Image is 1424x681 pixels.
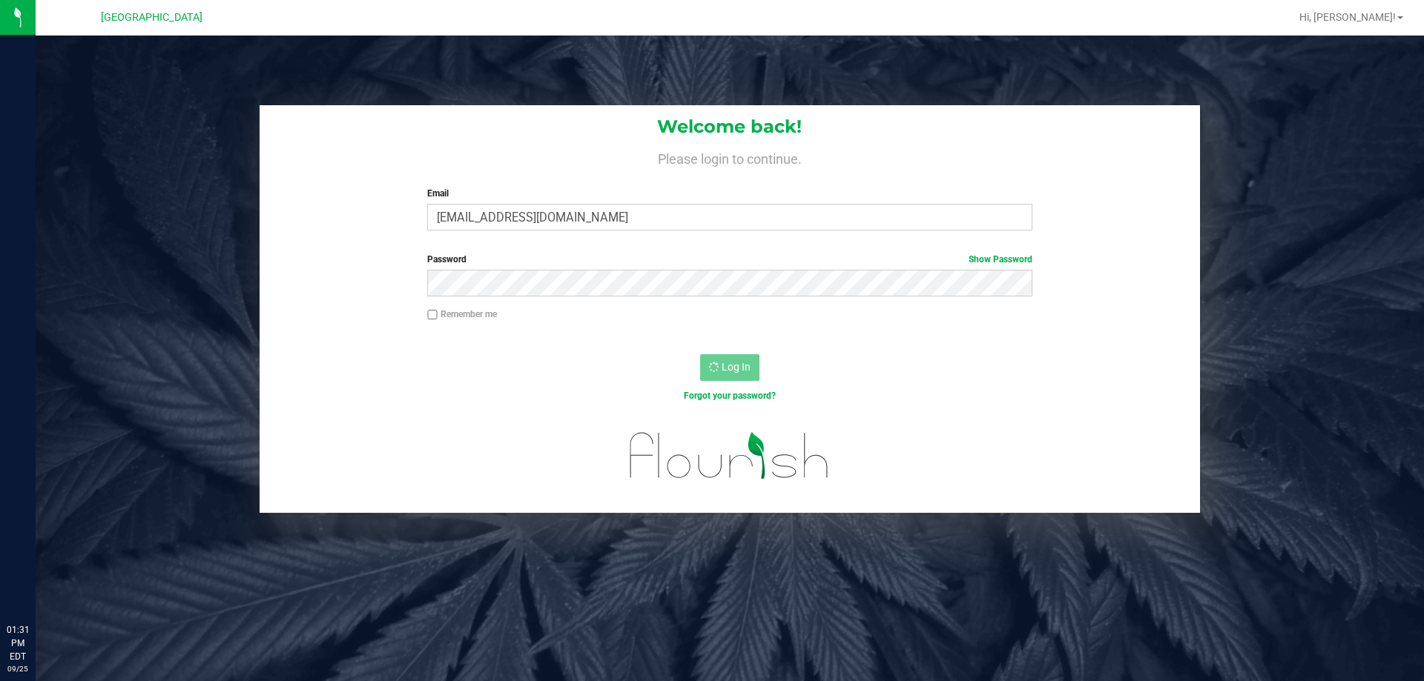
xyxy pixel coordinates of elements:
[1299,11,1396,23] span: Hi, [PERSON_NAME]!
[684,391,776,401] a: Forgot your password?
[427,310,438,320] input: Remember me
[700,354,759,381] button: Log In
[427,308,497,321] label: Remember me
[612,418,847,494] img: flourish_logo.svg
[260,117,1200,136] h1: Welcome back!
[7,623,29,663] p: 01:31 PM EDT
[427,187,1032,200] label: Email
[722,361,751,373] span: Log In
[427,254,467,265] span: Password
[969,254,1032,265] a: Show Password
[7,663,29,674] p: 09/25
[260,148,1200,166] h4: Please login to continue.
[101,11,202,24] span: [GEOGRAPHIC_DATA]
